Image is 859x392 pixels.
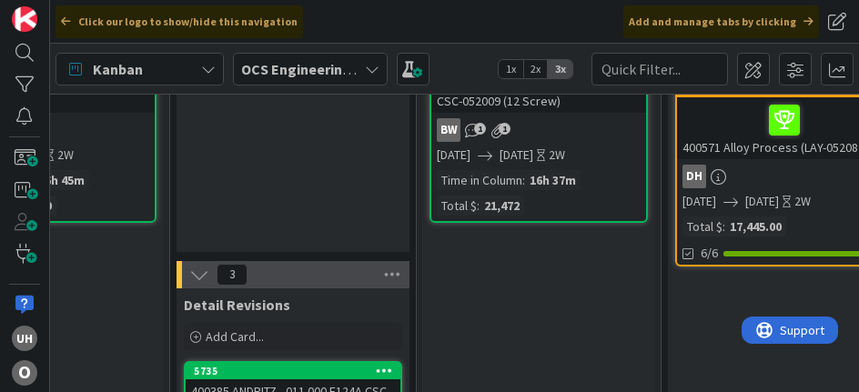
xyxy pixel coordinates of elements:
span: [DATE] [682,192,716,211]
div: Click our logo to show/hide this navigation [56,5,303,38]
div: Total $ [682,216,723,236]
div: Time in Column [437,170,522,190]
span: Add Card... [206,328,264,345]
div: 16h 37m [525,170,581,190]
div: BW [431,118,646,142]
span: 1x [499,60,523,78]
img: Visit kanbanzone.com [12,6,37,32]
span: : [477,196,480,216]
span: 6/6 [701,244,718,263]
div: 2W [794,192,811,211]
span: [DATE] [500,146,533,165]
div: 17,445.00 [725,216,786,236]
span: 1 [474,123,486,135]
b: OCS Engineering Department [241,60,435,78]
span: 3x [548,60,572,78]
span: Detail Revisions [184,296,290,314]
a: 400520 INDUSTRIAL BOILER E325A CSC-052009 (12 Screw)BW[DATE][DATE]2WTime in Column:16h 37mTotal $... [429,16,648,223]
div: Add and manage tabs by clicking [623,5,819,38]
div: 16h 45m [34,170,89,190]
div: 2W [549,146,565,165]
div: O [12,360,37,386]
div: Total $ [437,196,477,216]
span: : [723,216,725,236]
span: Kanban [93,58,143,80]
span: [DATE] [437,146,470,165]
div: 21,472 [480,196,524,216]
span: : [522,170,525,190]
input: Quick Filter... [591,53,728,85]
span: [DATE] [745,192,779,211]
div: 5735 [194,365,400,377]
div: DH [682,165,706,188]
span: Support [38,3,83,25]
span: 3 [217,264,248,286]
div: 5735 [186,363,400,379]
div: uh [12,326,37,351]
span: 1 [499,123,510,135]
span: 2x [523,60,548,78]
div: 2W [57,146,74,165]
div: BW [437,118,460,142]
